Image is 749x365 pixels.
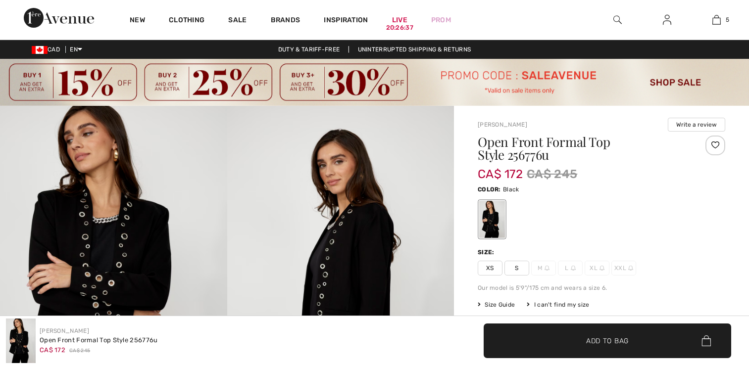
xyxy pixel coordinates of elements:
[545,266,549,271] img: ring-m.svg
[628,266,633,271] img: ring-m.svg
[484,323,731,358] button: Add to Bag
[478,186,501,193] span: Color:
[478,157,523,181] span: CA$ 172
[686,291,739,316] iframe: Opens a widget where you can chat to one of our agents
[701,335,711,346] img: Bag.svg
[613,14,622,26] img: search the website
[324,16,368,26] span: Inspiration
[271,16,300,26] a: Brands
[431,15,451,25] a: Prom
[169,16,204,26] a: Clothing
[24,8,94,28] img: 1ère Avenue
[726,15,729,24] span: 5
[478,248,497,257] div: Size:
[558,261,583,275] span: L
[478,136,684,161] h1: Open Front Formal Top Style 256776u
[527,165,577,183] span: CA$ 245
[40,327,89,334] a: [PERSON_NAME]
[478,261,502,275] span: XS
[712,14,721,26] img: My Bag
[130,16,145,26] a: New
[527,300,589,309] div: I can't find my size
[32,46,48,54] img: Canadian Dollar
[663,14,671,26] img: My Info
[503,186,519,193] span: Black
[6,319,36,363] img: Open Front Formal Top Style 256776U
[69,347,90,355] span: CA$ 245
[40,335,158,345] div: Open Front Formal Top Style 256776u
[70,46,82,53] span: EN
[228,16,247,26] a: Sale
[32,46,64,53] span: CAD
[531,261,556,275] span: M
[392,15,407,25] a: Live20:26:37
[386,23,413,33] div: 20:26:37
[586,335,629,346] span: Add to Bag
[479,201,505,238] div: Black
[655,14,679,26] a: Sign In
[599,266,604,271] img: ring-m.svg
[478,300,515,309] span: Size Guide
[478,283,725,292] div: Our model is 5'9"/175 cm and wears a size 6.
[571,266,576,271] img: ring-m.svg
[668,118,725,132] button: Write a review
[585,261,609,275] span: XL
[611,261,636,275] span: XXL
[478,121,527,128] a: [PERSON_NAME]
[692,14,741,26] a: 5
[504,261,529,275] span: S
[40,346,65,354] span: CA$ 172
